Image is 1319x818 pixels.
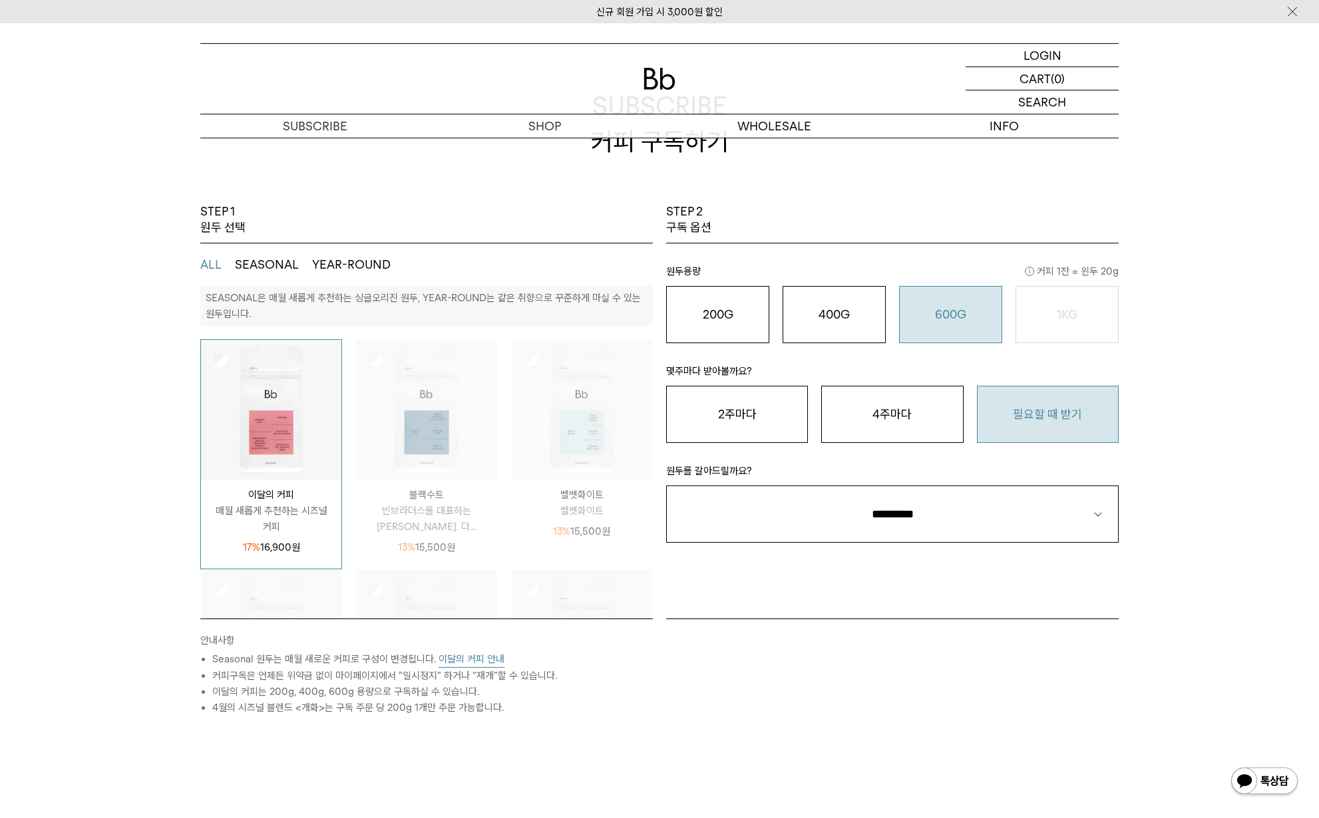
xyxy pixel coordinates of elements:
p: 몇주마다 받아볼까요? [666,363,1119,386]
p: 15,500 [553,523,610,539]
img: 상품이미지 [356,340,496,480]
o: 400G [819,307,850,321]
img: 상품이미지 [201,570,341,710]
p: 벨벳화이트 [512,503,652,519]
li: 커피구독은 언제든 위약금 없이 마이페이지에서 “일시정지” 하거나 “재개”할 수 있습니다. [212,668,653,684]
img: 카카오톡 채널 1:1 채팅 버튼 [1230,766,1299,798]
o: 1KG [1057,307,1077,321]
img: 상품이미지 [201,340,341,480]
span: 17% [243,541,260,553]
span: 원 [291,541,300,553]
span: 13% [398,541,415,553]
p: 이달의 커피 [201,487,341,503]
span: 13% [553,525,570,537]
img: 상품이미지 [512,570,652,710]
a: LOGIN [966,44,1119,67]
p: INFO [889,114,1119,138]
a: SHOP [430,114,659,138]
p: CART [1020,67,1051,90]
p: 원두를 갈아드릴까요? [666,463,1119,485]
p: (0) [1051,67,1065,90]
a: SUBSCRIBE [200,114,430,138]
p: SEARCH [1018,90,1066,114]
p: STEP 1 원두 선택 [200,204,246,236]
p: LOGIN [1024,44,1061,67]
p: 빈브라더스를 대표하는 [PERSON_NAME]. 다... [356,503,496,535]
a: CART (0) [966,67,1119,90]
p: WHOLESALE [659,114,889,138]
p: 16,900 [243,539,300,555]
button: SEASONAL [235,257,299,273]
button: 이달의 커피 안내 [439,651,504,668]
span: 원 [447,541,455,553]
p: 원두용량 [666,263,1119,286]
span: 원 [602,525,610,537]
li: 4월의 시즈널 블렌드 <개화>는 구독 주문 당 200g 1개만 주문 가능합니다. [212,700,653,716]
p: 블랙수트 [356,487,496,503]
button: ALL [200,257,222,273]
button: 400G [783,286,886,343]
o: 600G [935,307,966,321]
p: SEASONAL은 매월 새롭게 추천하는 싱글오리진 원두, YEAR-ROUND는 같은 취향으로 꾸준하게 마실 수 있는 원두입니다. [206,292,641,320]
p: 매월 새롭게 추천하는 시즈널 커피 [201,503,341,535]
li: 이달의 커피는 200g, 400g, 600g 용량으로 구독하실 수 있습니다. [212,684,653,700]
o: 200G [703,307,733,321]
span: 커피 1잔 = 윈두 20g [1025,263,1119,279]
li: Seasonal 원두는 매월 새로운 커피로 구성이 변경됩니다. [212,651,653,668]
p: 안내사항 [200,632,653,651]
button: 600G [899,286,1002,343]
button: 4주마다 [821,386,963,443]
button: 1KG [1016,286,1119,343]
p: STEP 2 구독 옵션 [666,204,711,236]
button: YEAR-ROUND [312,257,391,273]
img: 상품이미지 [512,340,652,480]
img: 로고 [644,68,675,90]
a: 신규 회원 가입 시 3,000원 할인 [596,6,723,18]
button: 필요할 때 받기 [977,386,1119,443]
p: 15,500 [398,539,455,555]
p: 벨벳화이트 [512,487,652,503]
button: 2주마다 [666,386,808,443]
img: 상품이미지 [356,570,496,710]
button: 200G [666,286,769,343]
